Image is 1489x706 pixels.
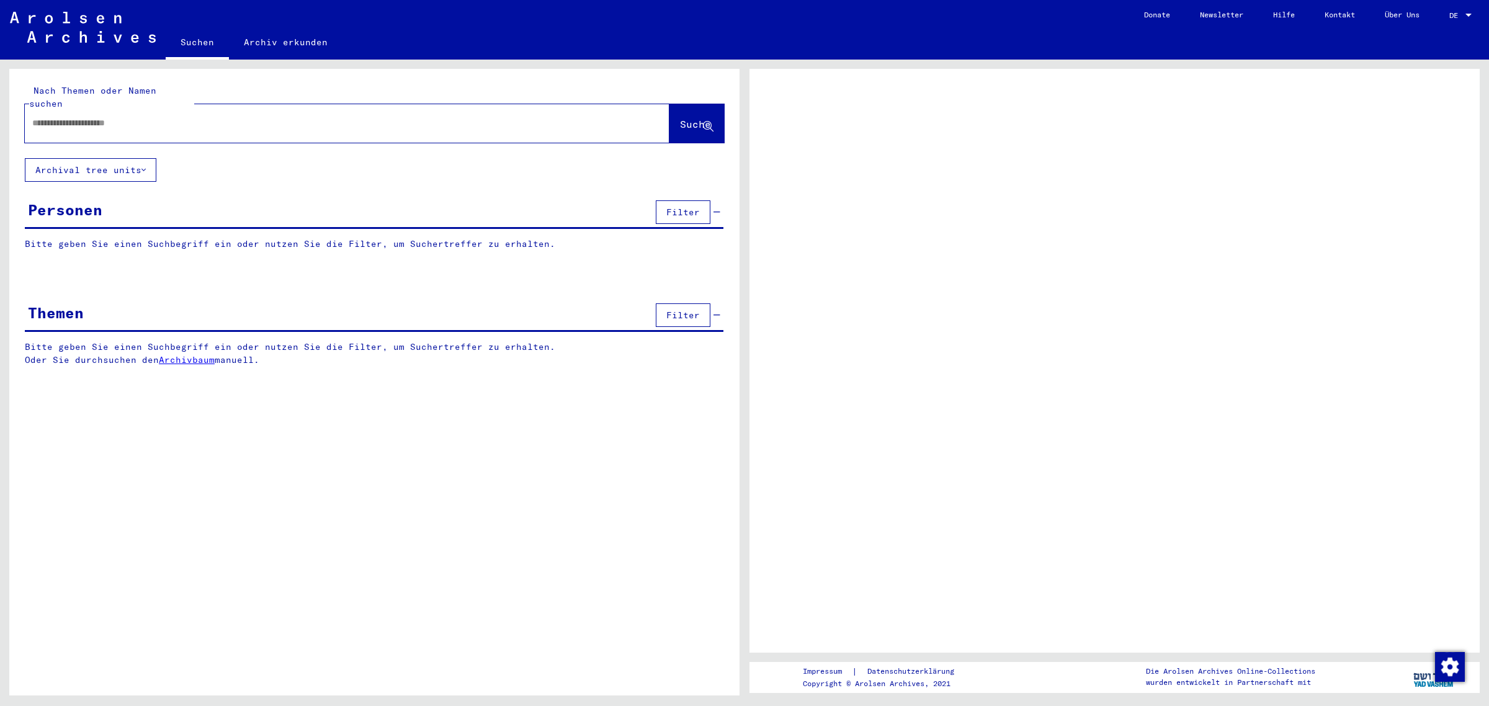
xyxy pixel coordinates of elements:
button: Archival tree units [25,158,156,182]
p: wurden entwickelt in Partnerschaft mit [1146,677,1315,688]
a: Archivbaum [159,354,215,365]
div: | [803,665,969,678]
a: Impressum [803,665,852,678]
a: Datenschutzerklärung [857,665,969,678]
button: Filter [656,200,710,224]
div: Themen [28,302,84,324]
img: Arolsen_neg.svg [10,12,156,43]
div: Zustimmung ändern [1434,651,1464,681]
img: yv_logo.png [1411,661,1457,692]
span: DE [1449,11,1463,20]
span: Suche [680,118,711,130]
div: Personen [28,199,102,221]
p: Copyright © Arolsen Archives, 2021 [803,678,969,689]
span: Filter [666,207,700,218]
button: Filter [656,303,710,327]
p: Bitte geben Sie einen Suchbegriff ein oder nutzen Sie die Filter, um Suchertreffer zu erhalten. [25,238,723,251]
p: Bitte geben Sie einen Suchbegriff ein oder nutzen Sie die Filter, um Suchertreffer zu erhalten. O... [25,341,724,367]
a: Suchen [166,27,229,60]
img: Zustimmung ändern [1435,652,1465,682]
mat-label: Nach Themen oder Namen suchen [29,85,156,109]
a: Archiv erkunden [229,27,342,57]
span: Filter [666,310,700,321]
p: Die Arolsen Archives Online-Collections [1146,666,1315,677]
button: Suche [669,104,724,143]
